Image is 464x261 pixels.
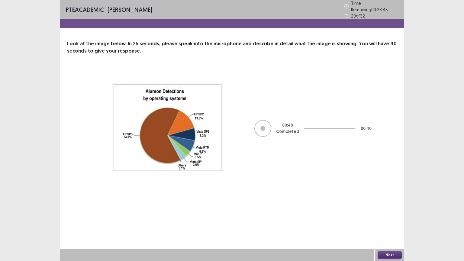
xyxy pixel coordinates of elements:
p: - [PERSON_NAME] [66,5,152,14]
p: 20 of 32 [351,13,365,19]
p: 00 : 40 [361,125,372,132]
button: Next [378,251,402,259]
p: Look at the image below. In 25 seconds, please speak into the microphone and describe in detail w... [67,40,397,55]
span: PTE academic [66,6,104,13]
img: image-description [91,69,242,188]
p: Completed [276,128,299,135]
p: 00 : 40 [282,122,293,128]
